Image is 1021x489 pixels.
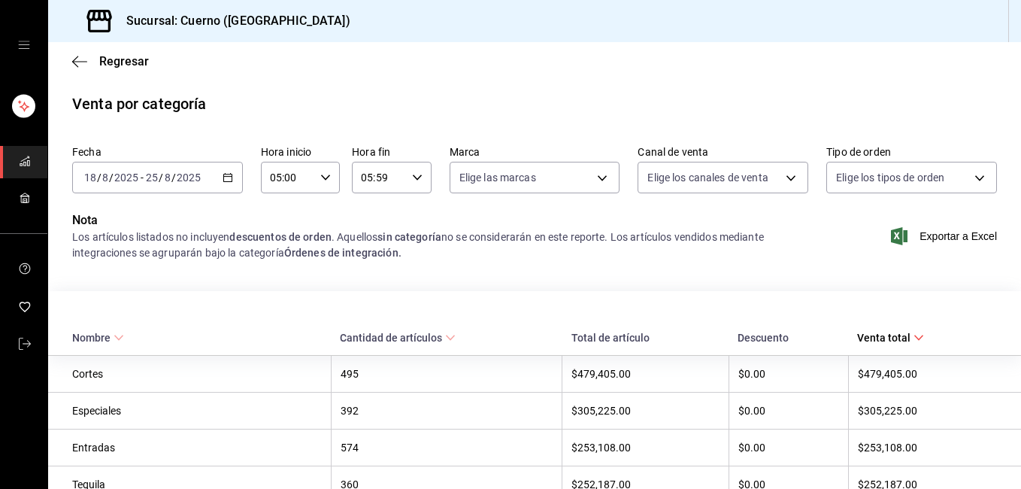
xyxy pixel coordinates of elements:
input: ---- [176,172,201,184]
label: Fecha [72,147,243,157]
div: $479,405.00 [858,368,997,380]
label: Marca [450,147,620,157]
th: Descuento [729,291,848,356]
div: 495 [341,368,553,380]
span: / [109,172,114,184]
span: Nombre [72,332,124,344]
span: - [141,172,144,184]
span: / [171,172,176,184]
button: Regresar [72,54,149,68]
input: -- [101,172,109,184]
div: Entradas [72,442,322,454]
div: $305,225.00 [858,405,997,417]
div: $253,108.00 [858,442,997,454]
div: $253,108.00 [571,442,719,454]
span: Elige los canales de venta [647,170,768,185]
label: Canal de venta [638,147,808,157]
div: Venta por categoría [72,93,207,115]
div: $479,405.00 [571,368,719,380]
div: Cortes [72,368,322,380]
span: Cantidad de artículos [340,332,456,344]
div: $0.00 [738,368,839,380]
strong: sin categoría [377,231,441,243]
div: Los artículos listados no incluyen . Aquellos no se considerarán en este reporte. Los artículos v... [72,229,808,261]
th: Total de artículo [562,291,729,356]
div: Especiales [72,405,322,417]
span: Elige las marcas [459,170,536,185]
p: Nota [72,211,808,229]
div: $0.00 [738,442,839,454]
input: ---- [114,172,139,184]
label: Hora inicio [261,147,340,157]
input: -- [83,172,97,184]
label: Tipo de orden [826,147,997,157]
span: Elige los tipos de orden [836,170,944,185]
button: open drawer [18,39,30,51]
input: -- [145,172,159,184]
strong: Órdenes de integración. [284,247,401,259]
div: $305,225.00 [571,405,719,417]
div: 574 [341,442,553,454]
h3: Sucursal: Cuerno ([GEOGRAPHIC_DATA]) [114,12,350,30]
div: 392 [341,405,553,417]
div: $0.00 [738,405,839,417]
strong: descuentos de orden [229,231,332,243]
label: Hora fin [352,147,431,157]
span: Regresar [99,54,149,68]
span: / [159,172,163,184]
input: -- [164,172,171,184]
button: Exportar a Excel [894,227,997,245]
span: / [97,172,101,184]
span: Venta total [857,332,924,344]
